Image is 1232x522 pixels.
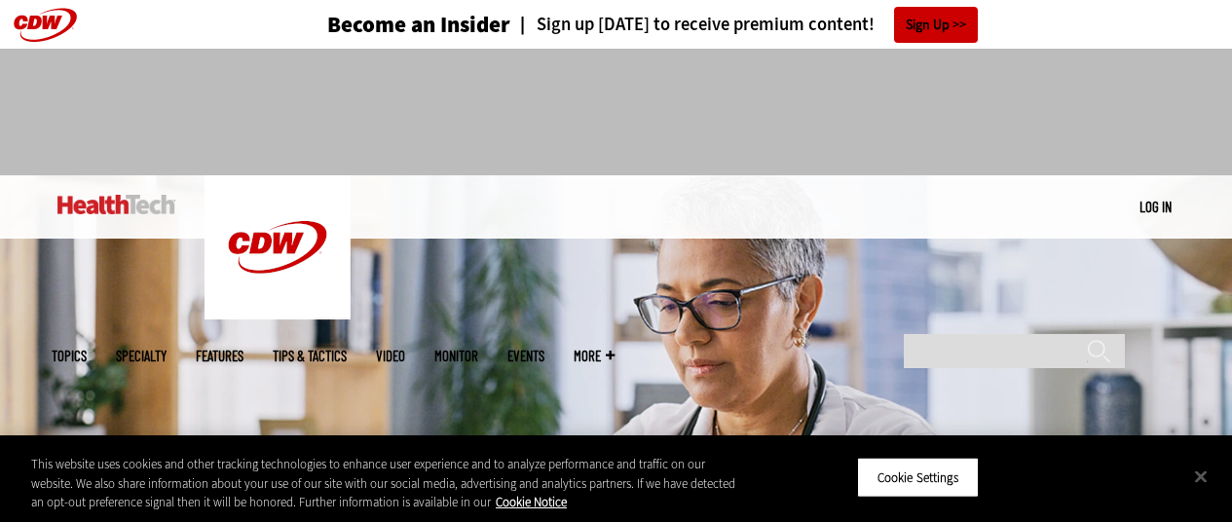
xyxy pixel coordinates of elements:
[31,455,739,512] div: This website uses cookies and other tracking technologies to enhance user experience and to analy...
[376,349,405,363] a: Video
[57,195,175,214] img: Home
[1139,197,1172,217] div: User menu
[510,16,875,34] a: Sign up [DATE] to receive premium content!
[196,349,243,363] a: Features
[205,175,351,319] img: Home
[496,494,567,510] a: More information about your privacy
[205,304,351,324] a: CDW
[574,349,615,363] span: More
[262,68,971,156] iframe: advertisement
[1139,198,1172,215] a: Log in
[434,349,478,363] a: MonITor
[1179,455,1222,498] button: Close
[507,349,544,363] a: Events
[273,349,347,363] a: Tips & Tactics
[327,14,510,36] h3: Become an Insider
[254,14,510,36] a: Become an Insider
[52,349,87,363] span: Topics
[857,457,979,498] button: Cookie Settings
[116,349,167,363] span: Specialty
[894,7,978,43] a: Sign Up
